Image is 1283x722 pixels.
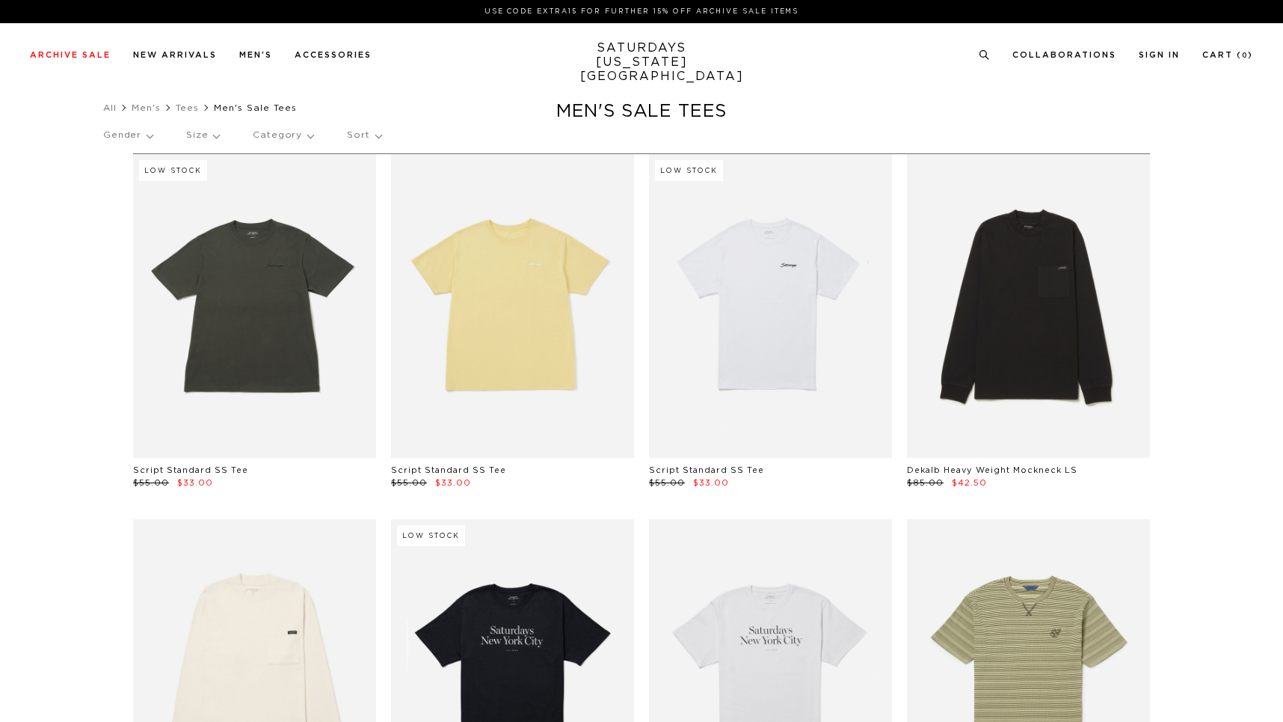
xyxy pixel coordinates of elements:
span: $55.00 [649,479,685,487]
a: Accessories [295,51,372,59]
small: 0 [1242,52,1248,59]
a: All [103,103,117,112]
a: Archive Sale [30,51,111,59]
a: Script Standard SS Tee [649,466,764,474]
a: Tees [176,103,199,112]
span: $55.00 [133,479,169,487]
a: Men's [132,103,161,112]
div: Low Stock [655,160,723,181]
span: $33.00 [177,479,213,487]
span: $55.00 [391,479,427,487]
a: Script Standard SS Tee [133,466,248,474]
p: Sort [347,118,381,153]
a: SATURDAYS[US_STATE][GEOGRAPHIC_DATA] [580,41,704,84]
span: $42.50 [952,479,987,487]
a: Sign In [1139,51,1180,59]
a: Men's [239,51,272,59]
span: Men's Sale Tees [214,103,297,112]
p: Use Code EXTRA15 for Further 15% Off Archive Sale Items [36,6,1247,17]
p: Size [186,118,219,153]
p: Category [253,118,313,153]
div: Low Stock [139,160,207,181]
a: Cart (0) [1202,51,1253,59]
span: $33.00 [435,479,471,487]
a: New Arrivals [133,51,217,59]
span: $33.00 [693,479,729,487]
a: Script Standard SS Tee [391,466,506,474]
p: Gender [103,118,153,153]
a: Dekalb Heavy Weight Mockneck LS [907,466,1077,474]
a: Collaborations [1012,51,1116,59]
span: $85.00 [907,479,944,487]
div: Low Stock [397,525,465,546]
